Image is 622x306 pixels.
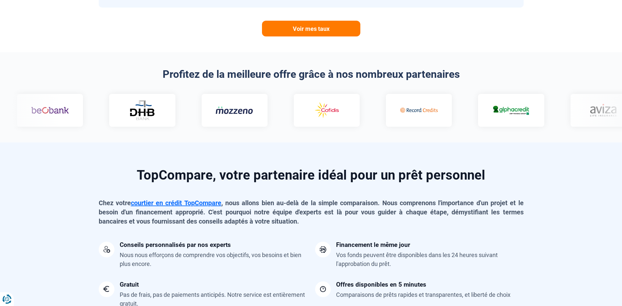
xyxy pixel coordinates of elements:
div: Nous nous efforçons de comprendre vos objectifs, vos besoins et bien plus encore. [120,251,307,268]
a: Voir mes taux [262,21,360,36]
img: Alphacredit [492,104,530,116]
img: Mozzeno [216,106,253,114]
p: Chez votre , nous allons bien au-delà de la simple comparaison. Nous comprenons l'importance d'un... [99,198,524,226]
img: DHB Bank [129,100,155,120]
div: Financement le même jour [336,242,410,248]
img: Cofidis [308,101,346,120]
div: Conseils personnalisés par nos experts [120,242,231,248]
div: Vos fonds peuvent être disponibles dans les 24 heures suivant l'approbation du prêt. [336,251,524,268]
h2: TopCompare, votre partenaire idéal pour un prêt personnel [99,169,524,182]
div: Gratuit [120,281,139,288]
div: Comparaisons de prêts rapides et transparentes, et liberté de choix [336,290,511,299]
img: Record credits [400,101,438,120]
h2: Profitez de la meilleure offre grâce à nos nombreux partenaires [99,68,524,80]
div: Offres disponibles en 5 minutes [336,281,426,288]
a: courtier en crédit TopCompare [131,199,221,207]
